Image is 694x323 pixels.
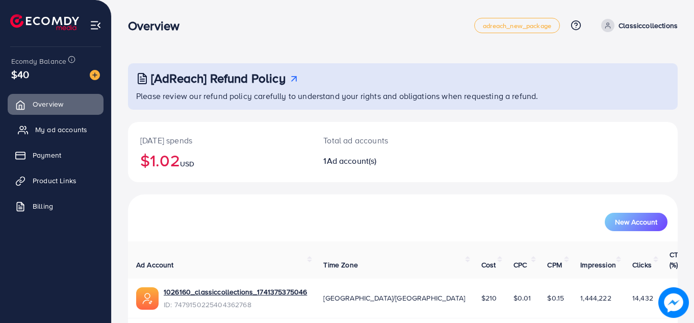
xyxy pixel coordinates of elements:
span: Ecomdy Balance [11,56,66,66]
a: Billing [8,196,104,216]
span: $0.15 [547,293,564,303]
span: Impression [580,260,616,270]
span: $210 [481,293,497,303]
span: New Account [615,218,657,226]
span: Overview [33,99,63,109]
p: Classiccollections [619,19,678,32]
span: Billing [33,201,53,211]
h3: Overview [128,18,188,33]
img: logo [10,14,79,30]
span: $40 [11,67,29,82]
a: adreach_new_package [474,18,560,33]
img: image [658,287,689,318]
button: New Account [605,213,667,231]
a: Product Links [8,170,104,191]
img: menu [90,19,101,31]
span: My ad accounts [35,125,87,135]
span: Payment [33,150,61,160]
span: [GEOGRAPHIC_DATA]/[GEOGRAPHIC_DATA] [323,293,465,303]
span: Cost [481,260,496,270]
a: Payment [8,145,104,165]
a: 1026160_classiccollections_1741375375046 [164,287,307,297]
span: CPC [513,260,527,270]
h3: [AdReach] Refund Policy [151,71,286,86]
span: Ad Account [136,260,174,270]
h2: 1 [323,156,436,166]
span: Clicks [632,260,652,270]
span: adreach_new_package [483,22,551,29]
span: 1,444,222 [580,293,611,303]
img: ic-ads-acc.e4c84228.svg [136,287,159,310]
span: $0.01 [513,293,531,303]
p: Total ad accounts [323,134,436,146]
span: CTR (%) [670,250,683,270]
a: My ad accounts [8,119,104,140]
p: [DATE] spends [140,134,299,146]
span: Product Links [33,176,76,186]
a: Overview [8,94,104,114]
span: ID: 7479150225404362768 [164,300,307,310]
span: Ad account(s) [327,155,377,166]
h2: $1.02 [140,151,299,170]
span: CPM [547,260,561,270]
span: USD [180,159,194,169]
span: 14,432 [632,293,653,303]
p: Please review our refund policy carefully to understand your rights and obligations when requesti... [136,90,672,102]
a: Classiccollections [597,19,678,32]
img: image [90,70,100,80]
span: Time Zone [323,260,357,270]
